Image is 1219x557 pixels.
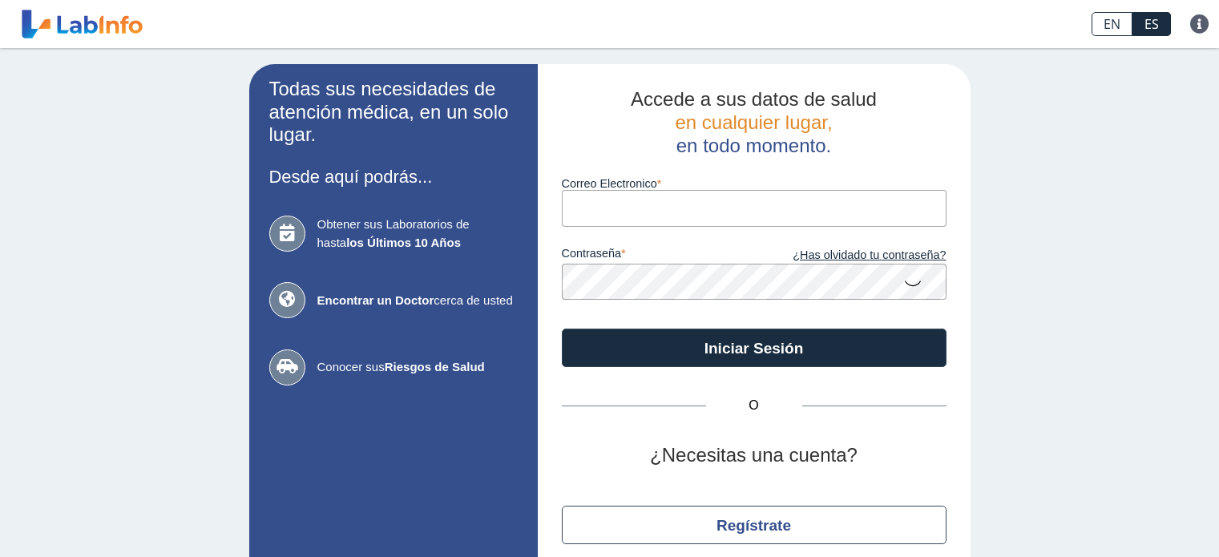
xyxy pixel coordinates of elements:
label: Correo Electronico [562,177,947,190]
button: Regístrate [562,506,947,544]
b: Encontrar un Doctor [317,293,434,307]
span: Obtener sus Laboratorios de hasta [317,216,518,252]
span: Accede a sus datos de salud [631,88,877,110]
button: Iniciar Sesión [562,329,947,367]
b: Riesgos de Salud [385,360,485,373]
span: en cualquier lugar, [675,111,832,133]
span: en todo momento. [676,135,831,156]
a: EN [1092,12,1132,36]
h2: ¿Necesitas una cuenta? [562,444,947,467]
h3: Desde aquí podrás... [269,167,518,187]
span: Conocer sus [317,358,518,377]
a: ES [1132,12,1171,36]
a: ¿Has olvidado tu contraseña? [754,247,947,264]
span: cerca de usted [317,292,518,310]
b: los Últimos 10 Años [346,236,461,249]
span: O [706,396,802,415]
h2: Todas sus necesidades de atención médica, en un solo lugar. [269,78,518,147]
label: contraseña [562,247,754,264]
